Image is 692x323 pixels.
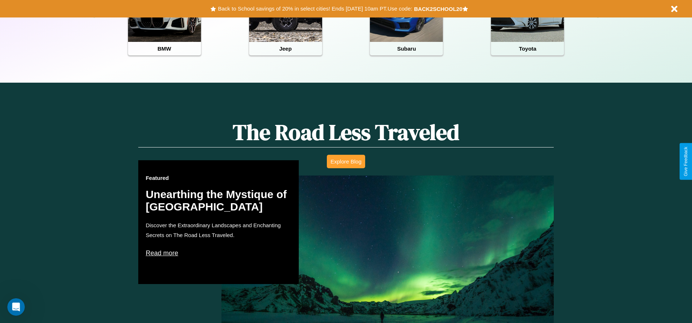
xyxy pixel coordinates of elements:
h2: Unearthing the Mystique of [GEOGRAPHIC_DATA] [146,188,291,213]
button: Back to School savings of 20% in select cities! Ends [DATE] 10am PT.Use code: [216,4,414,14]
b: BACK2SCHOOL20 [414,6,463,12]
iframe: Intercom live chat [7,298,25,316]
p: Read more [146,247,291,259]
h3: Featured [146,175,291,181]
p: Discover the Extraordinary Landscapes and Enchanting Secrets on The Road Less Traveled. [146,220,291,240]
h4: Toyota [491,42,564,55]
h4: BMW [128,42,201,55]
h1: The Road Less Traveled [138,117,553,147]
h4: Subaru [370,42,443,55]
button: Explore Blog [327,155,365,168]
h4: Jeep [249,42,322,55]
div: Give Feedback [683,147,688,176]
